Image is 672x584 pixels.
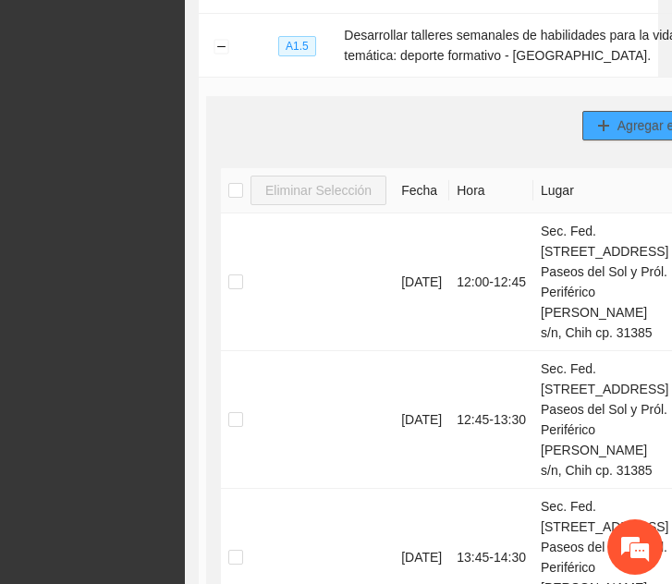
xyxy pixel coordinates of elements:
span: A1.5 [278,36,316,56]
td: 12:45 - 13:30 [449,351,533,489]
td: 12:00 - 12:45 [449,213,533,351]
div: Chatee con nosotros ahora [96,94,311,118]
td: [DATE] [394,351,449,489]
span: plus [597,119,610,134]
button: Collapse row [214,39,228,54]
th: Hora [449,168,533,213]
th: Fecha [394,168,449,213]
div: Minimizar ventana de chat en vivo [303,9,348,54]
td: [DATE] [394,213,449,351]
span: Estamos en línea. [107,189,255,375]
textarea: Escriba su mensaje y pulse “Intro” [9,388,352,453]
button: Eliminar Selección [250,176,386,205]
